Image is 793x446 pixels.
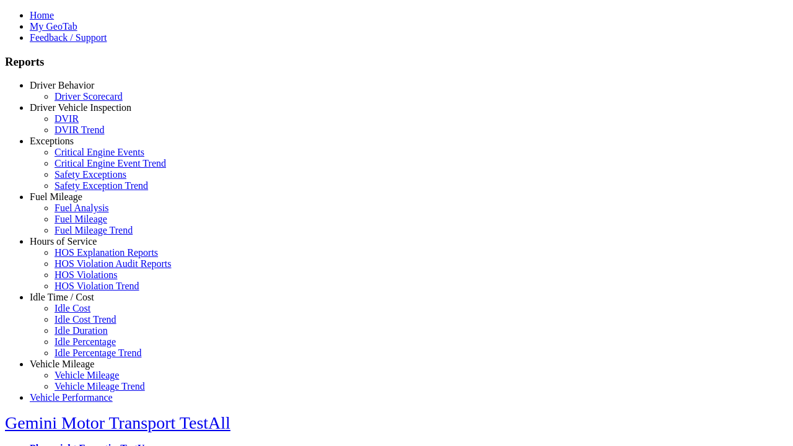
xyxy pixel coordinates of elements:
[55,113,79,124] a: DVIR
[5,55,788,69] h3: Reports
[55,269,117,280] a: HOS Violations
[55,303,90,313] a: Idle Cost
[30,21,77,32] a: My GeoTab
[55,225,133,235] a: Fuel Mileage Trend
[55,180,148,191] a: Safety Exception Trend
[55,314,116,325] a: Idle Cost Trend
[30,10,54,20] a: Home
[55,147,144,157] a: Critical Engine Events
[55,158,166,168] a: Critical Engine Event Trend
[55,325,108,336] a: Idle Duration
[55,169,126,180] a: Safety Exceptions
[55,348,141,358] a: Idle Percentage Trend
[55,370,119,380] a: Vehicle Mileage
[55,203,109,213] a: Fuel Analysis
[30,236,97,247] a: Hours of Service
[55,125,104,135] a: DVIR Trend
[30,191,82,202] a: Fuel Mileage
[30,292,94,302] a: Idle Time / Cost
[30,32,107,43] a: Feedback / Support
[55,91,123,102] a: Driver Scorecard
[55,381,145,391] a: Vehicle Mileage Trend
[55,214,107,224] a: Fuel Mileage
[5,413,230,432] a: Gemini Motor Transport TestAll
[55,247,158,258] a: HOS Explanation Reports
[30,392,113,403] a: Vehicle Performance
[55,258,172,269] a: HOS Violation Audit Reports
[30,102,131,113] a: Driver Vehicle Inspection
[30,359,94,369] a: Vehicle Mileage
[30,80,94,90] a: Driver Behavior
[55,336,116,347] a: Idle Percentage
[30,136,74,146] a: Exceptions
[55,281,139,291] a: HOS Violation Trend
